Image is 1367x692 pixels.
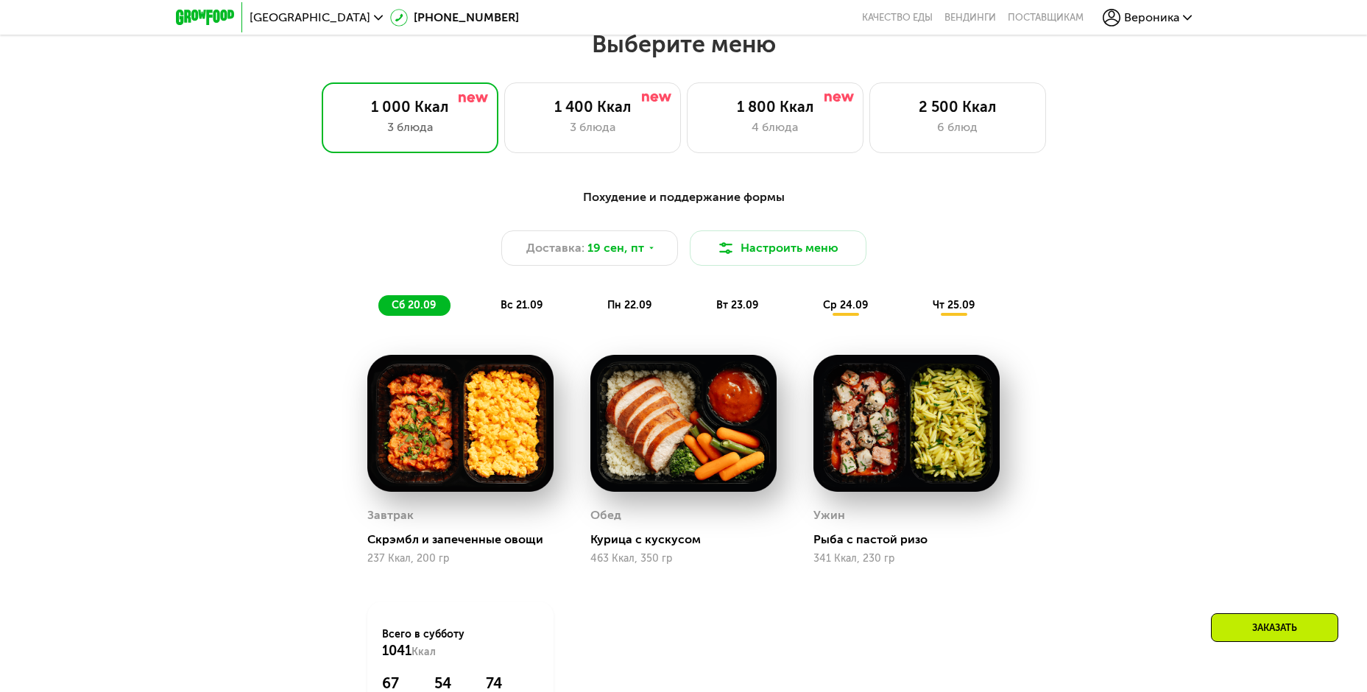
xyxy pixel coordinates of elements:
[390,9,519,27] a: [PHONE_NUMBER]
[367,553,554,565] div: 237 Ккал, 200 гр
[434,674,467,692] div: 54
[392,299,436,311] span: сб 20.09
[862,12,933,24] a: Качество еды
[702,119,848,136] div: 4 блюда
[382,643,411,659] span: 1041
[607,299,651,311] span: пн 22.09
[702,98,848,116] div: 1 800 Ккал
[337,119,483,136] div: 3 блюда
[590,504,621,526] div: Обед
[486,674,539,692] div: 74
[716,299,758,311] span: вт 23.09
[367,532,565,547] div: Скрэмбл и запеченные овощи
[813,553,1000,565] div: 341 Ккал, 230 гр
[248,188,1120,207] div: Похудение и поддержание формы
[690,230,866,266] button: Настроить меню
[382,627,539,660] div: Всего в субботу
[885,119,1031,136] div: 6 блюд
[411,646,436,658] span: Ккал
[944,12,996,24] a: Вендинги
[501,299,543,311] span: вс 21.09
[590,553,777,565] div: 463 Ккал, 350 гр
[337,98,483,116] div: 1 000 Ккал
[520,98,665,116] div: 1 400 Ккал
[1124,12,1179,24] span: Вероника
[590,532,788,547] div: Курица с кускусом
[1008,12,1084,24] div: поставщикам
[520,119,665,136] div: 3 блюда
[587,239,644,257] span: 19 сен, пт
[250,12,370,24] span: [GEOGRAPHIC_DATA]
[823,299,868,311] span: ср 24.09
[526,239,584,257] span: Доставка:
[813,532,1011,547] div: Рыба с пастой ризо
[382,674,416,692] div: 67
[885,98,1031,116] div: 2 500 Ккал
[367,504,414,526] div: Завтрак
[933,299,975,311] span: чт 25.09
[813,504,845,526] div: Ужин
[1211,613,1338,642] div: Заказать
[47,29,1320,59] h2: Выберите меню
